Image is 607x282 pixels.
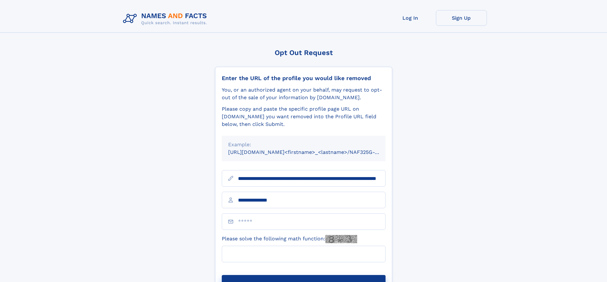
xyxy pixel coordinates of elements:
[222,86,386,101] div: You, or an authorized agent on your behalf, may request to opt-out of the sale of your informatio...
[228,149,398,155] small: [URL][DOMAIN_NAME]<firstname>_<lastname>/NAF325G-xxxxxxxx
[215,49,392,57] div: Opt Out Request
[222,235,357,243] label: Please solve the following math function:
[222,105,386,128] div: Please copy and paste the specific profile page URL on [DOMAIN_NAME] you want removed into the Pr...
[222,75,386,82] div: Enter the URL of the profile you would like removed
[436,10,487,26] a: Sign Up
[120,10,212,27] img: Logo Names and Facts
[385,10,436,26] a: Log In
[228,141,379,148] div: Example:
